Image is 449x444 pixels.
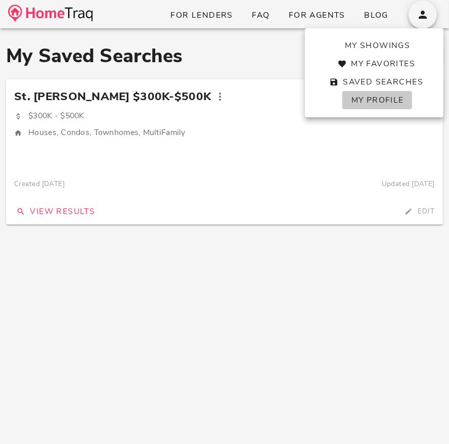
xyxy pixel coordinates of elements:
[10,202,99,220] button: View Results
[288,10,345,21] span: For Agents
[8,5,93,22] img: desktop-logo.34a1112.png
[6,45,183,67] h1: My Saved Searches
[382,179,435,190] span: Updated [DATE]
[331,55,423,73] a: My Favorites
[14,206,95,217] span: View Results
[336,36,419,55] a: My Showings
[398,204,439,218] button: Edit
[339,58,415,69] span: My Favorites
[251,10,270,21] span: FAQ
[14,87,211,106] span: St. [PERSON_NAME] $300K-$500K
[331,76,423,87] span: Saved Searches
[342,91,412,109] a: My Profile
[355,6,396,24] a: Blog
[323,73,431,91] a: Saved Searches
[402,206,435,216] span: Edit
[398,395,449,444] iframe: Chat Widget
[162,6,241,24] a: For Lenders
[350,95,403,106] span: My Profile
[28,110,84,121] span: $300K - $500K
[28,127,186,138] span: Houses, Condos, Townhomes, MultiFamily
[364,10,388,21] span: Blog
[170,10,233,21] span: For Lenders
[14,179,65,190] span: Created [DATE]
[243,6,278,24] a: FAQ
[280,6,353,24] a: For Agents
[344,40,411,51] span: My Showings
